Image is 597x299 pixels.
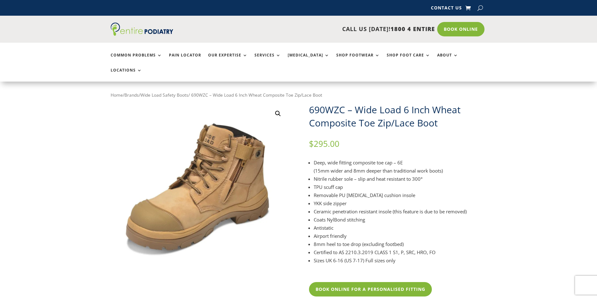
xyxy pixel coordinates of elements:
[111,23,173,36] img: logo (1)
[111,68,142,82] a: Locations
[314,248,487,256] li: Certified to AS 2210.3.2019 CLASS 1 S1, P, SRC, HRO, FO
[254,53,281,67] a: Services
[111,103,288,281] img: 690WZC wide load safety boot composite toe wheat
[314,240,487,248] li: 8mm heel to toe drop (excluding footbed)
[390,25,435,33] span: 1800 4 ENTIRE
[124,92,139,98] a: Brands
[111,31,173,37] a: Entire Podiatry
[140,92,188,98] a: Wide Load Safety Boots
[314,224,487,232] li: Antistatic
[314,256,487,264] li: Sizes UK 6-16 (US 7-17) Full sizes only
[314,175,487,183] li: Nitrile rubber sole – slip and heat resistant to 300°
[111,92,123,98] a: Home
[288,53,329,67] a: [MEDICAL_DATA]
[437,22,484,36] a: Book Online
[169,53,201,67] a: Pain Locator
[314,158,487,175] li: Deep, wide fitting composite toe cap – 6E (15mm wider and 8mm deeper than traditional work boots)
[314,216,487,224] li: Coats NylBond stitching
[309,103,487,130] h1: 690WZC – Wide Load 6 Inch Wheat Composite Toe Zip/Lace Boot
[336,53,380,67] a: Shop Footwear
[314,207,487,216] li: Ceramic penetration resistant insole (this feature is due to be removed)
[309,282,432,296] a: Book Online For A Personalised Fitting
[431,6,462,13] a: Contact Us
[314,183,487,191] li: TPU scuff cap
[309,138,339,149] bdi: 295.00
[272,108,284,119] a: View full-screen image gallery
[437,53,458,67] a: About
[387,53,430,67] a: Shop Foot Care
[314,191,487,199] li: Removable PU [MEDICAL_DATA] cushion insole
[197,25,435,33] p: CALL US [DATE]!
[314,199,487,207] li: YKK side zipper
[309,138,314,149] span: $
[111,91,487,99] nav: Breadcrumb
[314,232,487,240] li: Airport friendly
[111,53,162,67] a: Common Problems
[208,53,248,67] a: Our Expertise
